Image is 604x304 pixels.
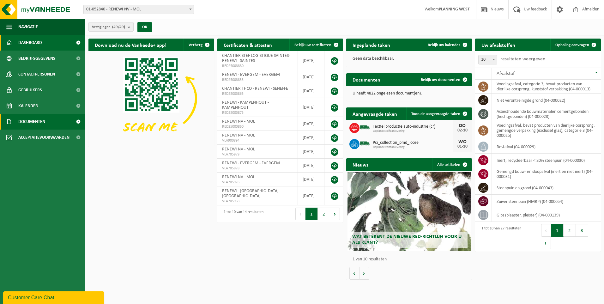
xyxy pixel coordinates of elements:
[406,107,471,120] a: Toon de aangevraagde taken
[421,78,460,82] span: Bekijk uw documenten
[222,72,280,77] span: RENEWI - EVERGEM - EVERGEM
[112,25,125,29] count: (49/49)
[289,39,342,51] a: Bekijk uw certificaten
[359,267,369,280] button: Volgende
[373,145,453,149] span: Geplande zelfaanlevering
[295,208,305,220] button: Previous
[18,51,55,66] span: Bedrijfsgegevens
[373,124,453,129] span: Textiel productie auto-industrie (cr)
[88,39,173,51] h2: Download nu de Vanheede+ app!
[83,5,194,14] span: 01-052840 - RENEWI NV - MOL
[222,119,255,124] span: RENEWI NV - MOL
[189,43,202,47] span: Verberg
[500,57,545,62] label: resultaten weergeven
[222,138,293,143] span: VLA900894
[428,43,460,47] span: Bekijk uw kalender
[456,139,469,144] div: WO
[18,66,55,82] span: Contactpersonen
[555,43,589,47] span: Ophaling aanvragen
[456,144,469,149] div: 01-10
[3,290,106,304] iframe: chat widget
[492,181,601,195] td: steenpuin en grond (04-000043)
[18,19,38,35] span: Navigatie
[359,122,370,133] img: BL-SO-LV
[492,140,601,154] td: restafval (04-000029)
[220,207,263,221] div: 1 tot 10 van 14 resultaten
[18,82,42,98] span: Gebruikers
[475,39,522,51] h2: Uw afvalstoffen
[353,257,469,262] p: 1 van 10 resultaten
[222,166,293,171] span: VLA705978
[423,39,471,51] a: Bekijk uw kalender
[92,22,125,32] span: Vestigingen
[222,152,293,157] span: VLA705979
[222,147,255,152] span: RENEWI NV - MOL
[298,145,324,159] td: [DATE]
[416,73,471,86] a: Bekijk uw documenten
[222,86,288,91] span: CHANTIER TF CO - RENEWI - SENEFFE
[373,129,453,133] span: Geplande zelfaanlevering
[222,64,293,69] span: RED25003880
[352,234,462,245] span: Wat betekent de nieuwe RED-richtlijn voor u als klant?
[222,110,293,115] span: RED25003875
[18,130,69,145] span: Acceptatievoorwaarden
[222,189,281,198] span: RENEWI - [GEOGRAPHIC_DATA] - [GEOGRAPHIC_DATA]
[222,77,293,82] span: RED25003855
[349,267,359,280] button: Vorige
[298,131,324,145] td: [DATE]
[551,224,564,237] button: 1
[541,224,551,237] button: Previous
[411,112,460,116] span: Toon de aangevraagde taken
[222,124,293,129] span: RED25003860
[298,173,324,186] td: [DATE]
[346,107,403,120] h2: Aangevraagde taken
[222,53,290,63] span: CHANTIER STEF LOGISTIQUE SAINTES- RENEWI - SAINTES
[318,208,330,220] button: 2
[497,71,515,76] span: Afvalstof
[137,22,152,32] button: OK
[492,167,601,181] td: gemengd bouw- en sloopafval (inert en niet inert) (04-000031)
[347,172,471,251] a: Wat betekent de nieuwe RED-richtlijn voor u als klant?
[222,161,280,166] span: RENEWI - EVERGEM - EVERGEM
[18,114,45,130] span: Documenten
[478,55,497,64] span: 10
[346,73,387,86] h2: Documenten
[478,223,521,250] div: 1 tot 10 van 27 resultaten
[222,100,269,110] span: RENEWI - KAMPENHOUT - KAMPENHOUT
[432,158,471,171] a: Alle artikelen
[439,7,470,12] strong: PLANNING WEST
[184,39,214,51] button: Verberg
[18,35,42,51] span: Dashboard
[330,208,340,220] button: Next
[298,51,324,70] td: [DATE]
[346,158,375,171] h2: Nieuws
[456,128,469,133] div: 02-10
[576,224,588,237] button: 3
[222,199,293,204] span: VLA705968
[353,57,466,61] p: Geen data beschikbaar.
[88,51,214,146] img: Download de VHEPlus App
[298,159,324,173] td: [DATE]
[492,94,601,107] td: niet verontreinigde grond (04-000022)
[346,39,396,51] h2: Ingeplande taken
[305,208,318,220] button: 1
[222,133,255,138] span: RENEWI NV - MOL
[294,43,331,47] span: Bekijk uw certificaten
[492,154,601,167] td: inert, recycleerbaar < 80% steenpuin (04-000030)
[298,84,324,98] td: [DATE]
[298,70,324,84] td: [DATE]
[373,140,453,145] span: Pci_collection_pmd_loose
[492,208,601,222] td: gips (plaaster, pleister) (04-000139)
[492,107,601,121] td: asbesthoudende bouwmaterialen cementgebonden (hechtgebonden) (04-000023)
[222,91,293,96] span: RED25003865
[298,117,324,131] td: [DATE]
[222,175,255,179] span: RENEWI NV - MOL
[298,98,324,117] td: [DATE]
[492,80,601,94] td: voedingsafval, categorie 3, bevat producten van dierlijke oorsprong, kunststof verpakking (04-000...
[492,121,601,140] td: voedingsafval, bevat producten van dierlijke oorsprong, gemengde verpakking (exclusief glas), cat...
[564,224,576,237] button: 2
[217,39,278,51] h2: Certificaten & attesten
[84,5,194,14] span: 01-052840 - RENEWI NV - MOL
[541,237,551,249] button: Next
